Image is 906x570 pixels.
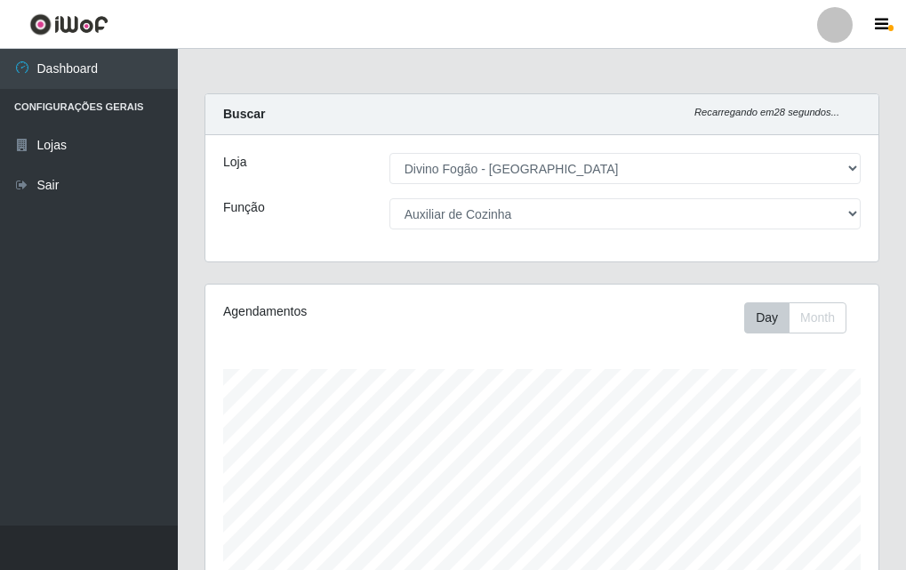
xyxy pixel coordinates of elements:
button: Month [789,302,846,333]
label: Função [223,198,265,217]
img: CoreUI Logo [29,13,108,36]
div: First group [744,302,846,333]
label: Loja [223,153,246,172]
strong: Buscar [223,107,265,121]
i: Recarregando em 28 segundos... [694,107,839,117]
div: Toolbar with button groups [744,302,861,333]
div: Agendamentos [223,302,473,321]
button: Day [744,302,790,333]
